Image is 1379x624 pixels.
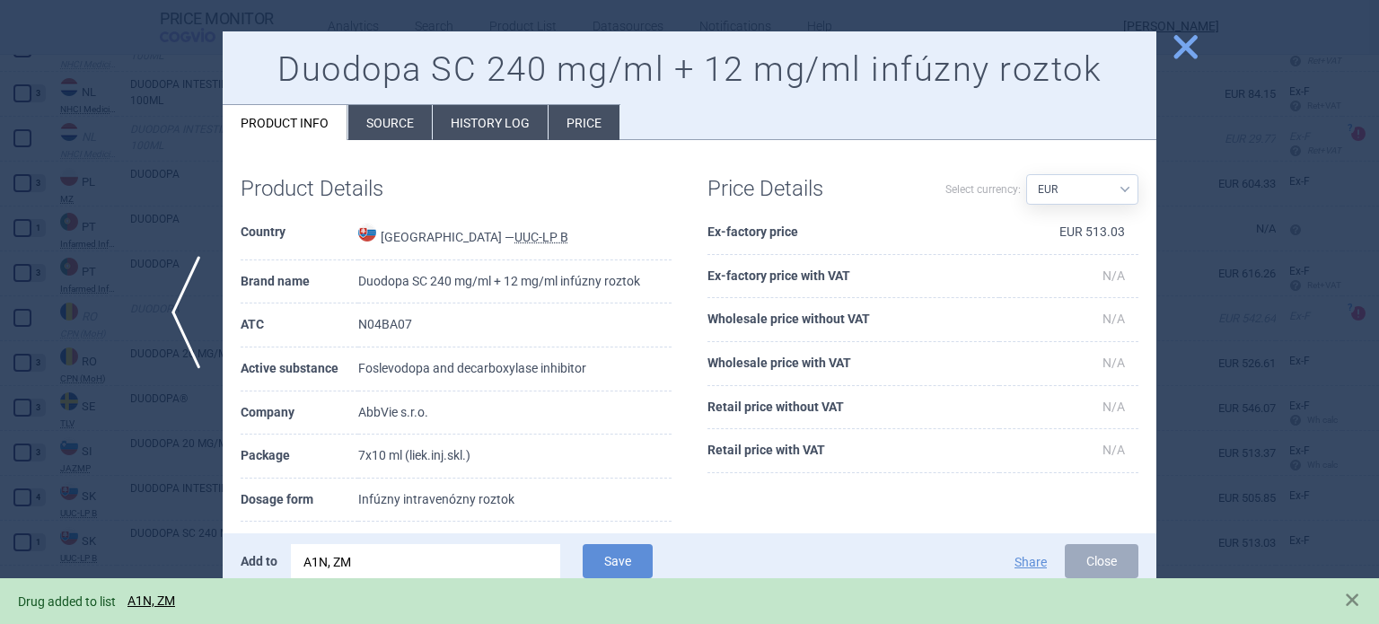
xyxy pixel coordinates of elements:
[1102,356,1125,370] span: N/A
[358,347,672,391] td: Foslevodopa and decarboxylase inhibitor
[241,49,1138,91] h1: Duodopa SC 240 mg/ml + 12 mg/ml infúzny roztok
[707,386,999,430] th: Retail price without VAT
[358,522,672,566] td: 10 ml
[707,429,999,473] th: Retail price with VAT
[358,260,672,304] td: Duodopa SC 240 mg/ml + 12 mg/ml infúzny roztok
[1102,312,1125,326] span: N/A
[1102,443,1125,457] span: N/A
[1102,268,1125,283] span: N/A
[358,391,672,435] td: AbbVie s.r.o.
[291,544,560,580] div: A1N, ZM
[18,594,184,609] span: Drug added to list
[241,522,358,566] th: Dosage strength
[241,479,358,523] th: Dosage form
[241,544,277,578] p: Add to
[514,230,568,244] abbr: UUC-LP B — List of medicinal products published by the Ministry of Health of the Slovak Republic ...
[1102,400,1125,414] span: N/A
[241,211,358,260] th: Country
[241,347,358,391] th: Active substance
[241,176,456,202] h1: Product Details
[127,593,175,609] a: A1N, ZM
[433,105,548,140] li: History log
[358,479,672,523] td: Infúzny intravenózny roztok
[241,303,358,347] th: ATC
[945,174,1021,205] label: Select currency:
[999,211,1138,255] td: EUR 513.03
[358,303,672,347] td: N04BA07
[303,544,548,580] div: A1N, ZM
[707,342,999,386] th: Wholesale price with VAT
[549,105,619,140] li: Price
[358,211,672,260] td: [GEOGRAPHIC_DATA] —
[223,105,347,140] li: Product info
[358,435,672,479] td: 7x10 ml (liek.inj.skl.)
[707,298,999,342] th: Wholesale price without VAT
[707,176,923,202] h1: Price Details
[707,255,999,299] th: Ex-factory price with VAT
[707,211,999,255] th: Ex-factory price
[358,224,376,242] img: Slovakia
[1014,556,1047,568] button: Share
[241,391,358,435] th: Company
[348,105,432,140] li: Source
[241,435,358,479] th: Package
[241,260,358,304] th: Brand name
[583,544,653,578] button: Save
[1065,544,1138,578] button: Close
